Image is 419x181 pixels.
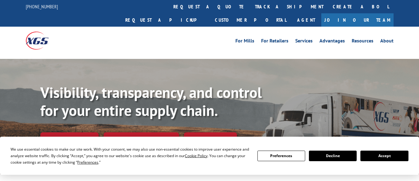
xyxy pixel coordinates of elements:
a: About [380,38,394,45]
a: Calculate transit time [104,132,179,146]
a: Agent [291,13,321,27]
button: Decline [309,151,357,161]
a: Track shipment [40,132,99,145]
span: Cookie Policy [185,153,207,158]
div: We use essential cookies to make our site work. With your consent, we may also use non-essential ... [11,146,250,166]
a: Advantages [319,38,345,45]
a: XGS ASSISTANT [184,132,237,146]
button: Accept [360,151,408,161]
a: Customer Portal [210,13,291,27]
b: Visibility, transparency, and control for your entire supply chain. [40,83,262,120]
a: For Mills [235,38,254,45]
span: Preferences [77,160,98,165]
a: For Retailers [261,38,288,45]
a: Request a pickup [121,13,210,27]
a: Join Our Team [321,13,394,27]
a: [PHONE_NUMBER] [26,3,58,10]
a: Services [295,38,313,45]
button: Preferences [257,151,305,161]
a: Resources [352,38,373,45]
